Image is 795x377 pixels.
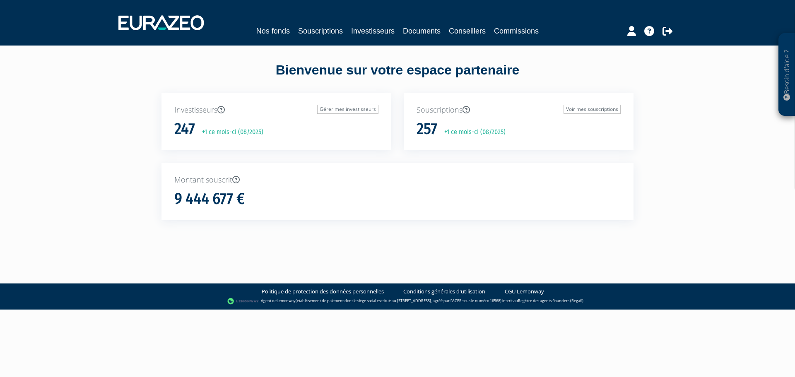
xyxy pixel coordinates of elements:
[174,120,195,138] h1: 247
[403,288,485,295] a: Conditions générales d'utilisation
[403,25,441,37] a: Documents
[417,105,621,115] p: Souscriptions
[256,25,290,37] a: Nos fonds
[438,127,506,137] p: +1 ce mois-ci (08/2025)
[494,25,539,37] a: Commissions
[782,38,792,112] p: Besoin d'aide ?
[196,127,263,137] p: +1 ce mois-ci (08/2025)
[155,61,640,93] div: Bienvenue sur votre espace partenaire
[8,297,787,305] div: - Agent de (établissement de paiement dont le siège social est situé au [STREET_ADDRESS], agréé p...
[174,190,245,208] h1: 9 444 677 €
[351,25,395,37] a: Investisseurs
[417,120,437,138] h1: 257
[449,25,486,37] a: Conseillers
[317,105,378,114] a: Gérer mes investisseurs
[518,298,583,303] a: Registre des agents financiers (Regafi)
[174,105,378,115] p: Investisseurs
[298,25,343,37] a: Souscriptions
[277,298,296,303] a: Lemonway
[174,175,621,185] p: Montant souscrit
[564,105,621,114] a: Voir mes souscriptions
[505,288,544,295] a: CGU Lemonway
[227,297,259,305] img: logo-lemonway.png
[262,288,384,295] a: Politique de protection des données personnelles
[118,15,204,30] img: 1732889491-logotype_eurazeo_blanc_rvb.png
